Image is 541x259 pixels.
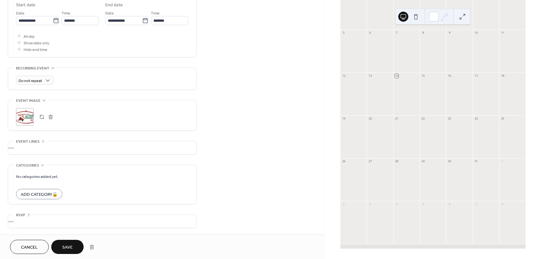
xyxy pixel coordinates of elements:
div: 7 [395,31,399,35]
span: Date [105,10,114,17]
span: Cancel [21,244,38,251]
div: 31 [474,160,478,163]
span: Categories [16,162,39,169]
span: Time [62,10,70,17]
div: 9 [448,31,451,35]
span: Date [16,10,25,17]
div: 24 [474,117,478,120]
div: 21 [395,117,399,120]
div: 1 [501,160,505,163]
div: 25 [501,117,505,120]
span: Do not repeat [19,77,42,85]
span: Event image [16,97,41,104]
div: ; [16,108,34,126]
span: No categories added yet. [16,174,58,180]
span: Recurring event [16,65,49,72]
div: 27 [368,160,372,163]
div: 28 [395,160,399,163]
div: 20 [368,117,372,120]
div: ••• [8,141,196,154]
div: 17 [474,74,478,78]
div: Start date [16,2,36,8]
div: 3 [368,202,372,206]
div: 5 [421,202,425,206]
div: 8 [501,202,505,206]
div: 5 [342,31,345,35]
div: 12 [342,74,345,78]
div: 8 [421,31,425,35]
span: Event links [16,138,40,145]
div: 16 [448,74,451,78]
div: 26 [342,160,345,163]
div: 11 [501,31,505,35]
div: 30 [448,160,451,163]
div: 18 [501,74,505,78]
div: 6 [368,31,372,35]
button: Cancel [10,240,49,254]
div: End date [105,2,123,8]
div: 19 [342,117,345,120]
div: 22 [421,117,425,120]
div: 7 [474,202,478,206]
span: Save [62,244,73,251]
span: Show date only [24,40,49,47]
div: 6 [448,202,451,206]
div: 15 [421,74,425,78]
span: RSVP [16,212,25,218]
div: 2 [342,202,345,206]
span: All day [24,33,35,40]
span: Time [151,10,160,17]
div: 4 [395,202,399,206]
div: 29 [421,160,425,163]
div: 13 [368,74,372,78]
button: Save [51,240,84,254]
div: 14 [395,74,399,78]
div: 23 [448,117,451,120]
span: Hide end time [24,47,47,53]
div: 10 [474,31,478,35]
div: ••• [8,215,196,228]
